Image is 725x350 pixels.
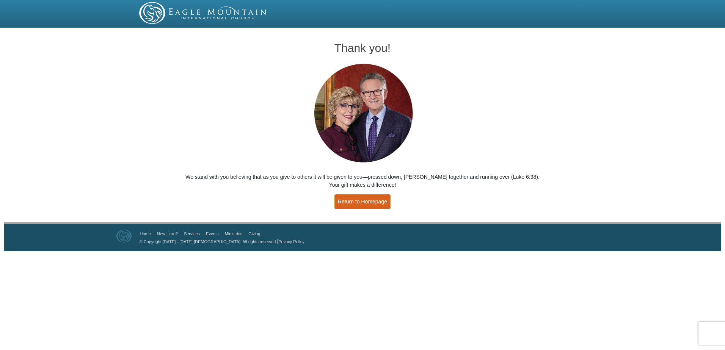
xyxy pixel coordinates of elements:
[140,231,151,236] a: Home
[225,231,242,236] a: Ministries
[185,42,540,54] h1: Thank you!
[139,2,267,24] img: EMIC
[137,237,304,245] p: |
[278,239,304,244] a: Privacy Policy
[334,194,391,209] a: Return to Homepage
[184,231,200,236] a: Services
[185,173,540,189] p: We stand with you believing that as you give to others it will be given to you—pressed down, [PER...
[307,61,419,166] img: Pastors George and Terri Pearsons
[248,231,260,236] a: Giving
[206,231,219,236] a: Events
[157,231,178,236] a: New Here?
[140,239,277,244] a: © Copyright [DATE] - [DATE] [DEMOGRAPHIC_DATA]. All rights reserved.
[116,230,132,242] img: Eagle Mountain International Church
